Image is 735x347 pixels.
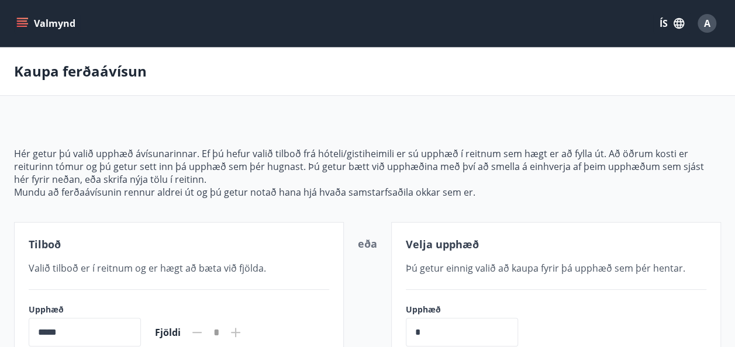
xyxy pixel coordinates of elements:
[693,9,721,37] button: A
[14,61,147,81] p: Kaupa ferðaávísun
[29,262,266,275] span: Valið tilboð er í reitnum og er hægt að bæta við fjölda.
[14,13,80,34] button: menu
[704,17,710,30] span: A
[155,326,181,339] span: Fjöldi
[406,262,685,275] span: Þú getur einnig valið að kaupa fyrir þá upphæð sem þér hentar.
[653,13,691,34] button: ÍS
[14,147,721,186] p: Hér getur þú valið upphæð ávísunarinnar. Ef þú hefur valið tilboð frá hóteli/gistiheimili er sú u...
[29,237,61,251] span: Tilboð
[406,237,479,251] span: Velja upphæð
[358,237,377,251] span: eða
[406,304,530,315] label: Upphæð
[29,304,141,315] label: Upphæð
[14,186,721,199] p: Mundu að ferðaávísunin rennur aldrei út og þú getur notað hana hjá hvaða samstarfsaðila okkar sem...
